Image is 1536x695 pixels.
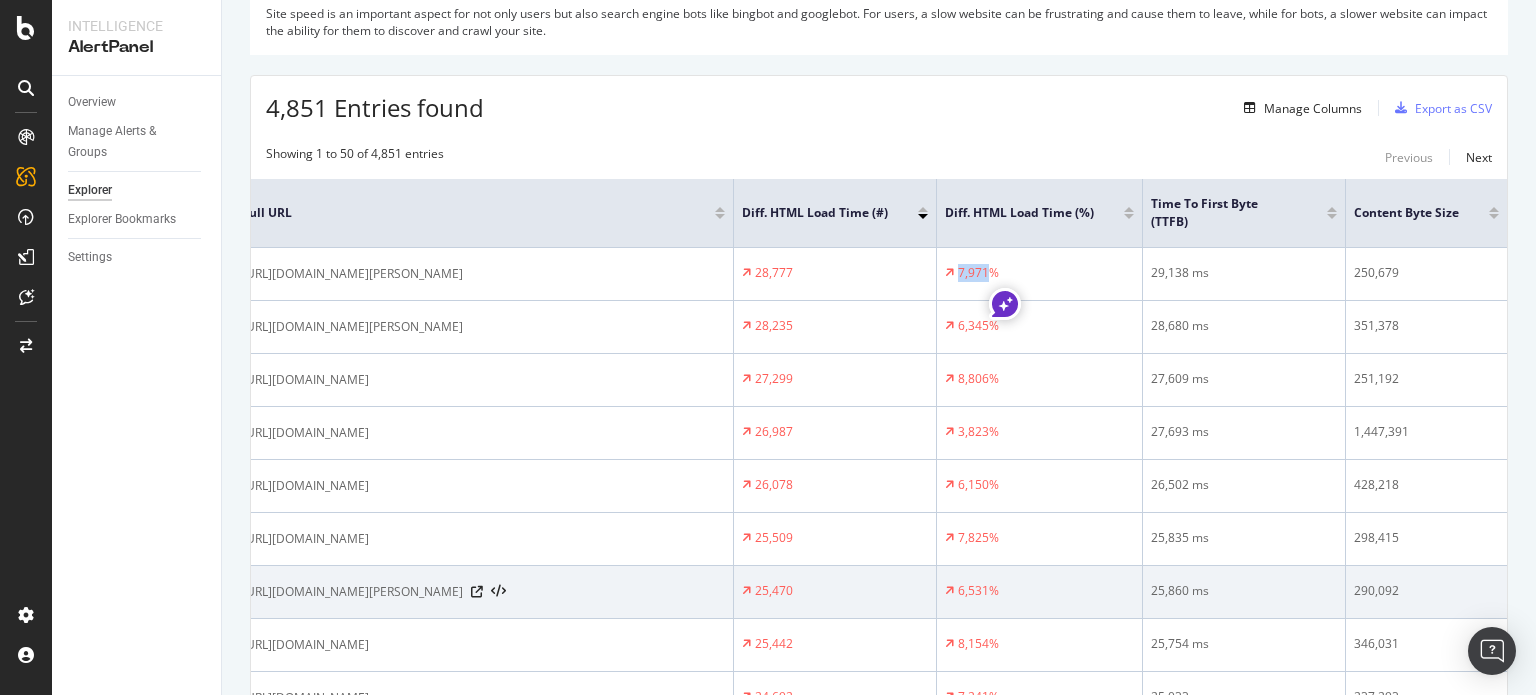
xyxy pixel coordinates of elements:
div: 1,447,391 [1354,423,1499,441]
span: Diff. HTML Load Time (%) [945,204,1094,222]
div: 428,218 [1354,476,1499,494]
div: 6,345% [958,317,999,335]
a: Manage Alerts & Groups [68,121,207,163]
div: Manage Columns [1264,100,1362,117]
span: [URL][DOMAIN_NAME] [242,476,369,496]
div: 26,078 [755,476,793,494]
div: 25,470 [755,582,793,600]
span: [URL][DOMAIN_NAME] [242,370,369,390]
div: 6,531% [958,582,999,600]
div: Open Intercom Messenger [1468,627,1516,675]
span: [URL][DOMAIN_NAME][PERSON_NAME] [242,317,463,337]
button: Next [1466,145,1492,169]
a: Explorer Bookmarks [68,209,207,230]
div: 26,987 [755,423,793,441]
div: Overview [68,92,116,113]
span: [URL][DOMAIN_NAME] [242,529,369,549]
div: Explorer Bookmarks [68,209,176,230]
div: 8,154% [958,635,999,653]
div: 7,971% [958,264,999,282]
div: Next [1466,149,1492,166]
div: 25,754 ms [1151,635,1337,653]
span: [URL][DOMAIN_NAME] [242,423,369,443]
div: Settings [68,247,112,268]
div: 26,502 ms [1151,476,1337,494]
div: 251,192 [1354,370,1499,388]
a: Overview [68,92,207,113]
div: 346,031 [1354,635,1499,653]
div: AlertPanel [68,36,205,59]
a: Settings [68,247,207,268]
div: Showing 1 to 50 of 4,851 entries [266,145,444,169]
div: 25,509 [755,529,793,547]
div: 25,835 ms [1151,529,1337,547]
div: 351,378 [1354,317,1499,335]
div: 27,693 ms [1151,423,1337,441]
div: 25,860 ms [1151,582,1337,600]
span: [URL][DOMAIN_NAME][PERSON_NAME] [242,264,463,284]
div: 29,138 ms [1151,264,1337,282]
div: 290,092 [1354,582,1499,600]
div: 28,235 [755,317,793,335]
div: 28,680 ms [1151,317,1337,335]
div: 250,679 [1354,264,1499,282]
div: 3,823% [958,423,999,441]
div: 25,442 [755,635,793,653]
button: Manage Columns [1236,96,1362,120]
div: Previous [1385,149,1433,166]
div: 7,825% [958,529,999,547]
button: Previous [1385,145,1433,169]
div: Intelligence [68,16,205,36]
span: [URL][DOMAIN_NAME] [242,635,369,655]
div: 27,299 [755,370,793,388]
span: Content Byte Size [1354,204,1459,222]
div: 8,806% [958,370,999,388]
div: 6,150% [958,476,999,494]
div: 28,777 [755,264,793,282]
span: [URL][DOMAIN_NAME][PERSON_NAME] [242,582,463,602]
span: 4,851 Entries found [266,91,484,124]
button: Export as CSV [1387,92,1492,124]
a: Explorer [68,180,207,201]
div: 27,609 ms [1151,370,1337,388]
span: Diff. HTML Load Time (#) [742,204,888,222]
div: Explorer [68,180,112,201]
span: Time To First Byte (TTFB) [1151,195,1297,231]
span: Full URL [242,204,685,222]
div: Manage Alerts & Groups [68,121,188,163]
div: Export as CSV [1415,100,1492,117]
button: View HTML Source [491,585,506,599]
a: Visit Online Page [471,586,483,598]
div: 298,415 [1354,529,1499,547]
